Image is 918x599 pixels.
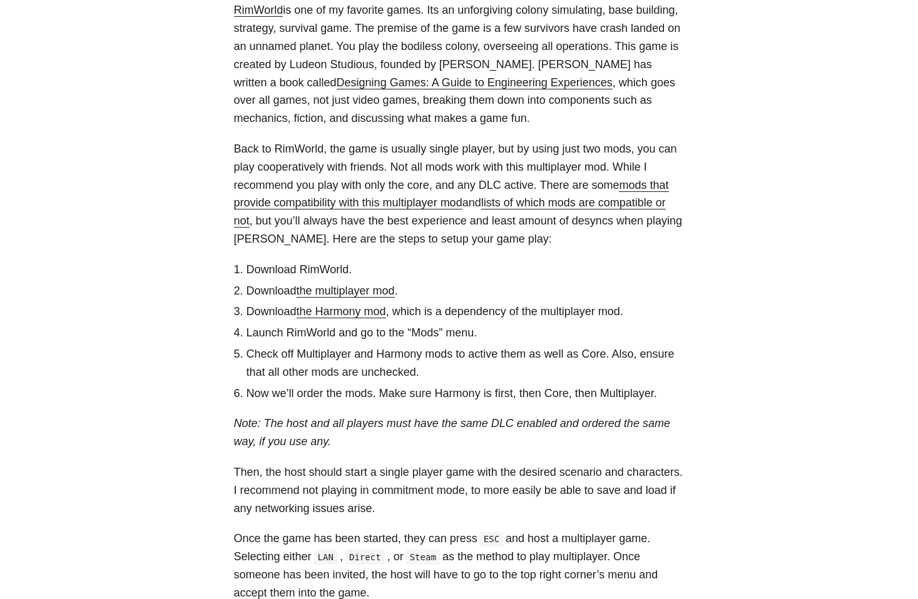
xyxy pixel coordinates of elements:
li: Now we’ll order the mods. Make sure Harmony is first, then Core, then Multiplayer. [247,385,685,403]
p: Then, the host should start a single player game with the desired scenario and characters. I reco... [234,463,685,517]
li: Check off Multiplayer and Harmony mods to active them as well as Core. Also, ensure that all othe... [247,345,685,381]
li: Launch RimWorld and go to the “Mods” menu. [247,324,685,342]
li: Download . [247,282,685,300]
code: ESC [480,531,503,546]
code: Direct [345,550,385,565]
li: Download RimWorld. [247,261,685,279]
a: Designing Games: A Guide to Engineering Experiences [337,76,613,89]
code: LAN [314,550,337,565]
li: Download , which is a dependency of the multiplayer mod. [247,303,685,321]
code: Steam [406,550,440,565]
a: RimWorld [234,4,283,16]
a: the multiplayer mod [297,284,395,297]
p: is one of my favorite games. Its an unforgiving colony simulating, base building, strategy, survi... [234,1,685,128]
p: Back to RimWorld, the game is usually single player, but by using just two mods, you can play coo... [234,140,685,248]
a: the Harmony mod [297,305,386,318]
em: Note: The host and all players must have the same DLC enabled and ordered the same way, if you us... [234,417,670,448]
